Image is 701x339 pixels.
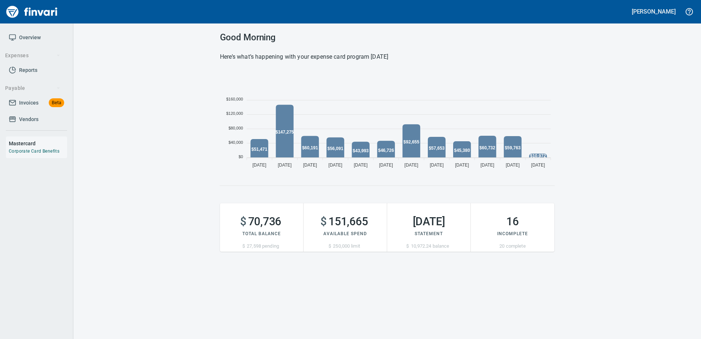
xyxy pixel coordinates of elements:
[354,163,368,168] tspan: [DATE]
[455,163,469,168] tspan: [DATE]
[531,163,545,168] tspan: [DATE]
[430,163,444,168] tspan: [DATE]
[404,163,418,168] tspan: [DATE]
[6,29,67,46] a: Overview
[5,51,60,60] span: Expenses
[6,95,67,111] a: InvoicesBeta
[239,154,243,159] tspan: $0
[379,163,393,168] tspan: [DATE]
[480,163,494,168] tspan: [DATE]
[278,163,292,168] tspan: [DATE]
[19,115,38,124] span: Vendors
[329,163,342,168] tspan: [DATE]
[506,163,520,168] tspan: [DATE]
[220,32,554,43] h3: Good Morning
[220,52,554,62] h6: Here’s what’s happening with your expense card program [DATE]
[228,140,243,145] tspan: $40,000
[49,99,64,107] span: Beta
[6,62,67,79] a: Reports
[226,111,243,116] tspan: $120,000
[253,163,267,168] tspan: [DATE]
[19,66,37,75] span: Reports
[2,81,63,95] button: Payable
[228,126,243,130] tspan: $80,000
[303,163,317,168] tspan: [DATE]
[19,98,38,107] span: Invoices
[5,84,60,93] span: Payable
[6,111,67,128] a: Vendors
[4,3,59,21] img: Finvari
[630,6,678,17] button: [PERSON_NAME]
[2,49,63,62] button: Expenses
[226,97,243,101] tspan: $160,000
[9,149,59,154] a: Corporate Card Benefits
[632,8,676,15] h5: [PERSON_NAME]
[19,33,41,42] span: Overview
[9,139,67,147] h6: Mastercard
